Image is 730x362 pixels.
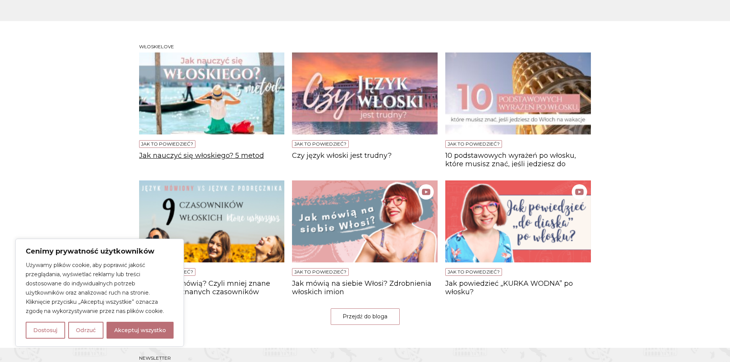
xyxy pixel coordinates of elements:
[26,260,174,316] p: Używamy plików cookie, aby poprawić jakość przeglądania, wyświetlać reklamy lub treści dostosowan...
[292,280,438,295] a: Jak mówią na siebie Włosi? Zdrobnienia włoskich imion
[448,269,500,275] a: Jak to powiedzieć?
[26,247,174,256] p: Cenimy prywatność użytkowników
[294,141,346,147] a: Jak to powiedzieć?
[139,44,591,49] h3: Włoskielove
[139,280,285,295] a: Co ci Włosi mówią? Czyli mniej znane synonimy 9 znanych czasowników
[448,141,500,147] a: Jak to powiedzieć?
[26,322,65,339] button: Dostosuj
[294,269,346,275] a: Jak to powiedzieć?
[292,152,438,167] a: Czy język włoski jest trudny?
[107,322,174,339] button: Akceptuj wszystko
[445,280,591,295] a: Jak powiedzieć „KURKA WODNA” po włosku?
[139,152,285,167] a: Jak nauczyć się włoskiego? 5 metod
[331,308,400,325] a: Przejdź do bloga
[445,152,591,167] a: 10 podstawowych wyrażeń po włosku, które musisz znać, jeśli jedziesz do [GEOGRAPHIC_DATA] na wakacje
[141,141,193,147] a: Jak to powiedzieć?
[139,355,361,361] h2: Newsletter
[68,322,103,339] button: Odrzuć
